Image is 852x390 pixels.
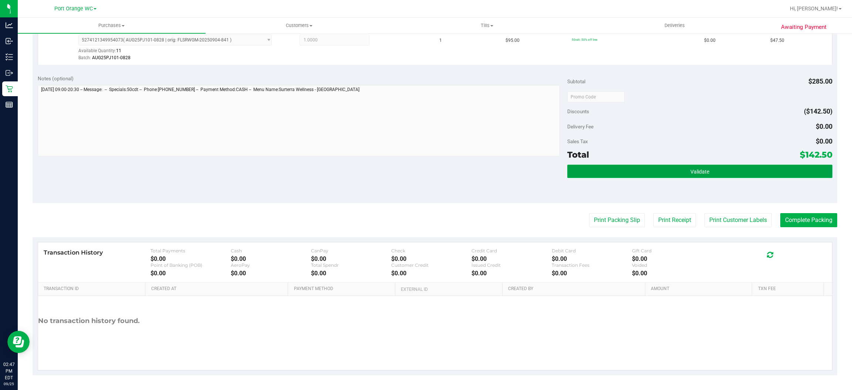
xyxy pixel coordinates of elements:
span: $47.50 [770,37,784,44]
span: $0.00 [704,37,716,44]
div: $0.00 [471,270,552,277]
th: External ID [395,283,502,296]
div: $0.00 [151,270,231,277]
button: Complete Packing [780,213,837,227]
span: Sales Tax [567,138,588,144]
span: Customers [206,22,393,29]
span: 50cdt: 50% off line [572,38,597,41]
inline-svg: Analytics [6,21,13,29]
div: Check [391,248,471,253]
inline-svg: Inbound [6,37,13,45]
span: Purchases [18,22,206,29]
inline-svg: Reports [6,101,13,108]
span: AUG25PJ101-0828 [92,55,131,60]
inline-svg: Outbound [6,69,13,77]
div: $0.00 [391,270,471,277]
a: Customers [206,18,393,33]
div: Issued Credit [471,262,552,268]
div: AeroPay [231,262,311,268]
button: Print Receipt [653,213,696,227]
span: $0.00 [816,137,832,145]
a: Amount [651,286,749,292]
span: Awaiting Payment [781,23,826,31]
div: $0.00 [471,255,552,262]
span: Notes (optional) [38,75,74,81]
span: Discounts [567,105,589,118]
div: Customer Credit [391,262,471,268]
span: $0.00 [816,122,832,130]
div: $0.00 [311,255,391,262]
button: Validate [567,165,832,178]
inline-svg: Inventory [6,53,13,61]
div: $0.00 [231,270,311,277]
a: Tills [393,18,581,33]
span: Total [567,149,589,160]
div: $0.00 [391,255,471,262]
span: Port Orange WC [54,6,93,12]
span: Validate [690,169,709,175]
span: $142.50 [800,149,832,160]
div: $0.00 [311,270,391,277]
div: Voided [632,262,712,268]
a: Txn Fee [758,286,821,292]
div: Cash [231,248,311,253]
div: Gift Card [632,248,712,253]
input: Promo Code [567,91,625,102]
div: Debit Card [552,248,632,253]
div: Total Spendr [311,262,391,268]
span: Tills [393,22,581,29]
div: $0.00 [632,255,712,262]
div: $0.00 [552,270,632,277]
span: Delivery Fee [567,124,594,130]
p: 02:47 PM EDT [3,361,14,381]
a: Purchases [18,18,206,33]
a: Payment Method [294,286,392,292]
div: No transaction history found. [38,296,140,346]
a: Transaction ID [44,286,142,292]
div: CanPay [311,248,391,253]
div: Total Payments [151,248,231,253]
span: Deliveries [655,22,695,29]
span: 1 [439,37,442,44]
div: $0.00 [632,270,712,277]
div: $0.00 [552,255,632,262]
div: Available Quantity: [78,46,282,60]
a: Created By [508,286,642,292]
span: Subtotal [567,78,585,84]
button: Print Customer Labels [704,213,772,227]
span: 11 [116,48,121,53]
span: ($142.50) [804,107,832,115]
div: Point of Banking (POB) [151,262,231,268]
span: Hi, [PERSON_NAME]! [790,6,838,11]
div: Credit Card [471,248,552,253]
a: Deliveries [581,18,769,33]
span: $285.00 [808,77,832,85]
iframe: Resource center [7,331,30,353]
div: $0.00 [231,255,311,262]
inline-svg: Retail [6,85,13,93]
div: $0.00 [151,255,231,262]
div: Transaction Fees [552,262,632,268]
span: Batch: [78,55,91,60]
span: $95.00 [506,37,520,44]
button: Print Packing Slip [589,213,645,227]
a: Created At [151,286,285,292]
p: 09/25 [3,381,14,387]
